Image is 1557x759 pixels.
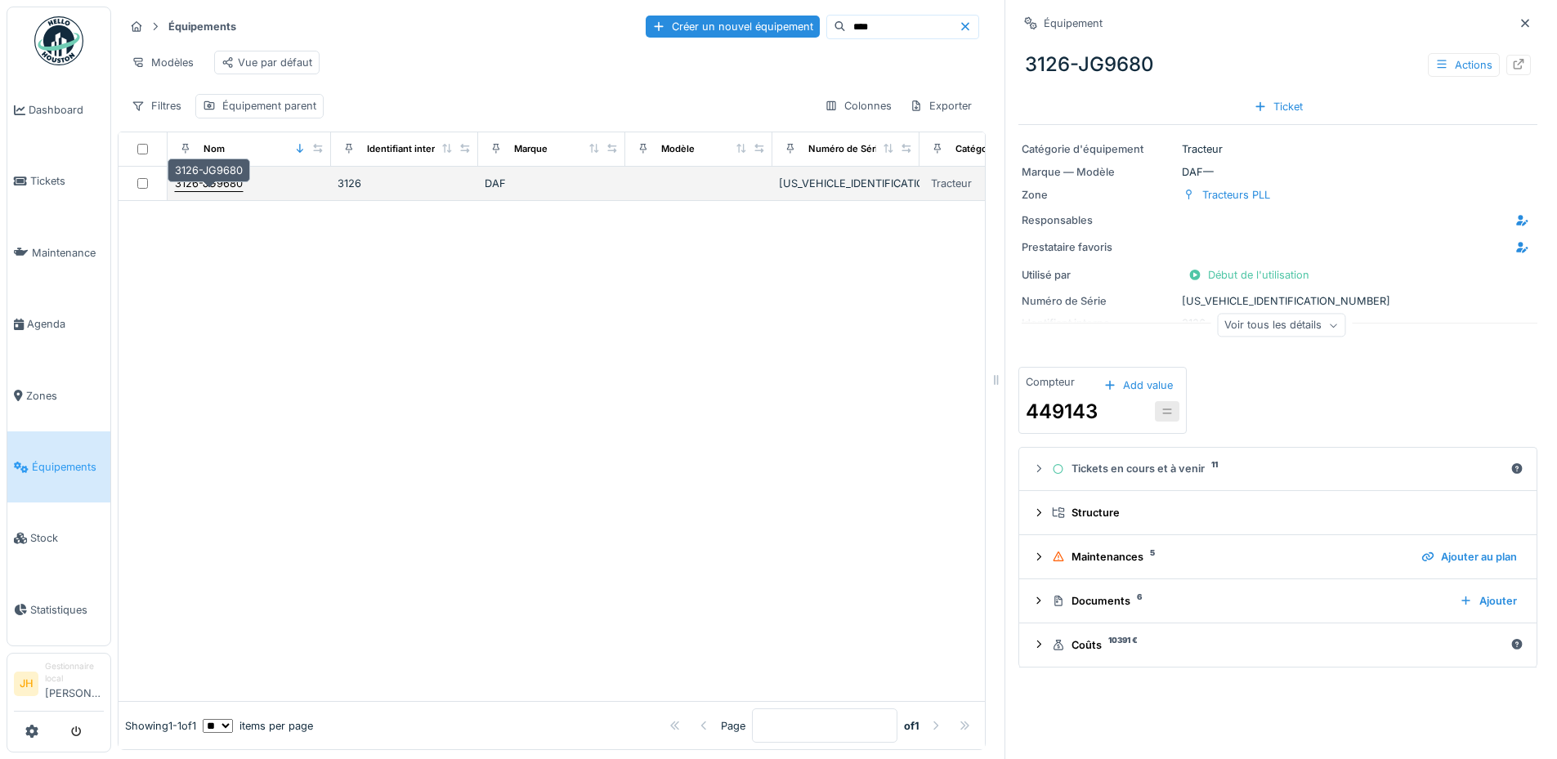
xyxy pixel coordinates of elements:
[124,94,189,118] div: Filtres
[1022,187,1175,203] div: Zone
[514,142,548,156] div: Marque
[1018,43,1537,86] div: 3126-JG9680
[955,142,1069,156] div: Catégories d'équipement
[30,530,104,546] span: Stock
[26,388,104,404] span: Zones
[14,660,104,712] a: JH Gestionnaire local[PERSON_NAME]
[7,431,110,502] a: Équipements
[1022,293,1175,309] div: Numéro de Série
[1026,498,1530,528] summary: Structure
[1022,267,1175,283] div: Utilisé par
[30,602,104,618] span: Statistiques
[661,142,695,156] div: Modèle
[1026,397,1098,426] div: 449143
[162,19,243,34] strong: Équipements
[7,288,110,359] a: Agenda
[1026,454,1530,484] summary: Tickets en cours et à venir11
[7,217,110,288] a: Maintenance
[1217,314,1345,337] div: Voir tous les détails
[367,142,446,156] div: Identifiant interne
[125,718,196,734] div: Showing 1 - 1 of 1
[1022,141,1175,157] div: Catégorie d'équipement
[485,176,619,191] div: DAF
[29,102,104,118] span: Dashboard
[1247,96,1309,118] div: Ticket
[7,145,110,217] a: Tickets
[1097,374,1179,396] div: Add value
[1052,505,1517,520] div: Structure
[1026,542,1530,572] summary: Maintenances5Ajouter au plan
[902,94,979,118] div: Exporter
[817,94,899,118] div: Colonnes
[1453,590,1523,612] div: Ajouter
[1022,239,1144,255] div: Prestataire favoris
[27,316,104,332] span: Agenda
[32,459,104,475] span: Équipements
[204,142,225,156] div: Nom
[1428,53,1500,77] div: Actions
[1022,164,1175,180] div: Marque — Modèle
[1052,637,1504,653] div: Coûts
[1022,293,1534,309] div: [US_VEHICLE_IDENTIFICATION_NUMBER]
[7,74,110,145] a: Dashboard
[338,176,472,191] div: 3126
[1026,630,1530,660] summary: Coûts10391 €
[808,142,884,156] div: Numéro de Série
[30,173,104,189] span: Tickets
[1052,549,1408,565] div: Maintenances
[1202,187,1270,203] div: Tracteurs PLL
[222,98,316,114] div: Équipement parent
[1022,141,1534,157] div: Tracteur
[1026,586,1530,616] summary: Documents6Ajouter
[7,574,110,645] a: Statistiques
[1044,16,1103,31] div: Équipement
[1052,593,1447,609] div: Documents
[1026,374,1075,390] div: Compteur
[1022,212,1144,228] div: Responsables
[168,158,250,182] div: 3126-JG9680
[1182,264,1316,286] div: Début de l'utilisation
[779,176,913,191] div: [US_VEHICLE_IDENTIFICATION_NUMBER]
[45,660,104,685] div: Gestionnaire local
[7,502,110,574] a: Stock
[1022,164,1534,180] div: DAF —
[646,16,820,38] div: Créer un nouvel équipement
[34,16,83,65] img: Badge_color-CXgf-gQk.svg
[32,245,104,261] span: Maintenance
[1415,546,1523,568] div: Ajouter au plan
[203,718,313,734] div: items per page
[1052,461,1504,476] div: Tickets en cours et à venir
[175,176,243,191] div: 3126-JG9680
[7,360,110,431] a: Zones
[14,672,38,696] li: JH
[721,718,745,734] div: Page
[904,718,919,734] strong: of 1
[221,55,312,70] div: Vue par défaut
[45,660,104,708] li: [PERSON_NAME]
[931,176,972,191] div: Tracteur
[124,51,201,74] div: Modèles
